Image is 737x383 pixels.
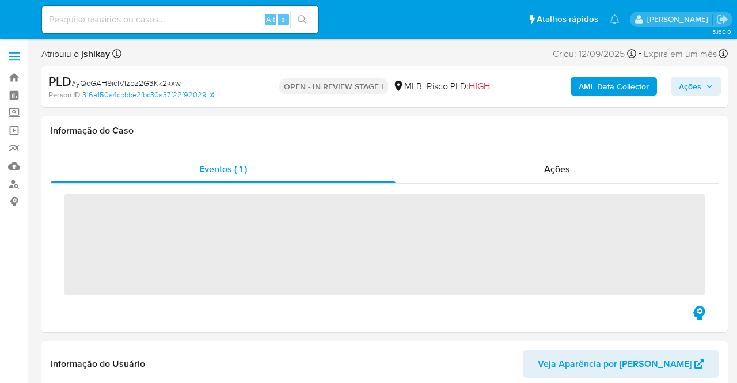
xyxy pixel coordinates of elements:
[393,80,422,93] div: MLB
[79,47,110,60] b: jshikay
[266,14,275,25] span: Alt
[469,79,490,93] span: HIGH
[48,72,71,90] b: PLD
[42,12,318,27] input: Pesquise usuários ou casos...
[553,46,636,62] div: Criou: 12/09/2025
[282,14,285,25] span: s
[537,13,598,25] span: Atalhos rápidos
[290,12,314,28] button: search-icon
[647,14,712,25] p: carla.siqueira@mercadolivre.com
[51,125,719,136] h1: Informação do Caso
[571,77,657,96] button: AML Data Collector
[51,358,145,370] h1: Informação do Usuário
[538,350,692,378] span: Veja Aparência por [PERSON_NAME]
[671,77,721,96] button: Ações
[199,162,247,176] span: Eventos ( 1 )
[82,90,214,100] a: 316a150a4cbbbe2fbc30a37f22f92029
[579,77,649,96] b: AML Data Collector
[716,13,728,25] a: Sair
[279,78,388,94] p: OPEN - IN REVIEW STAGE I
[523,350,719,378] button: Veja Aparência por [PERSON_NAME]
[644,48,717,60] span: Expira em um mês
[41,48,110,60] span: Atribuiu o
[544,162,570,176] span: Ações
[610,14,620,24] a: Notificações
[427,80,490,93] span: Risco PLD:
[64,194,705,295] span: ‌
[48,90,80,100] b: Person ID
[71,77,181,89] span: # yQcGAH9iclVIzbz2G3Kk2kxw
[679,77,701,96] span: Ações
[639,46,641,62] span: -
